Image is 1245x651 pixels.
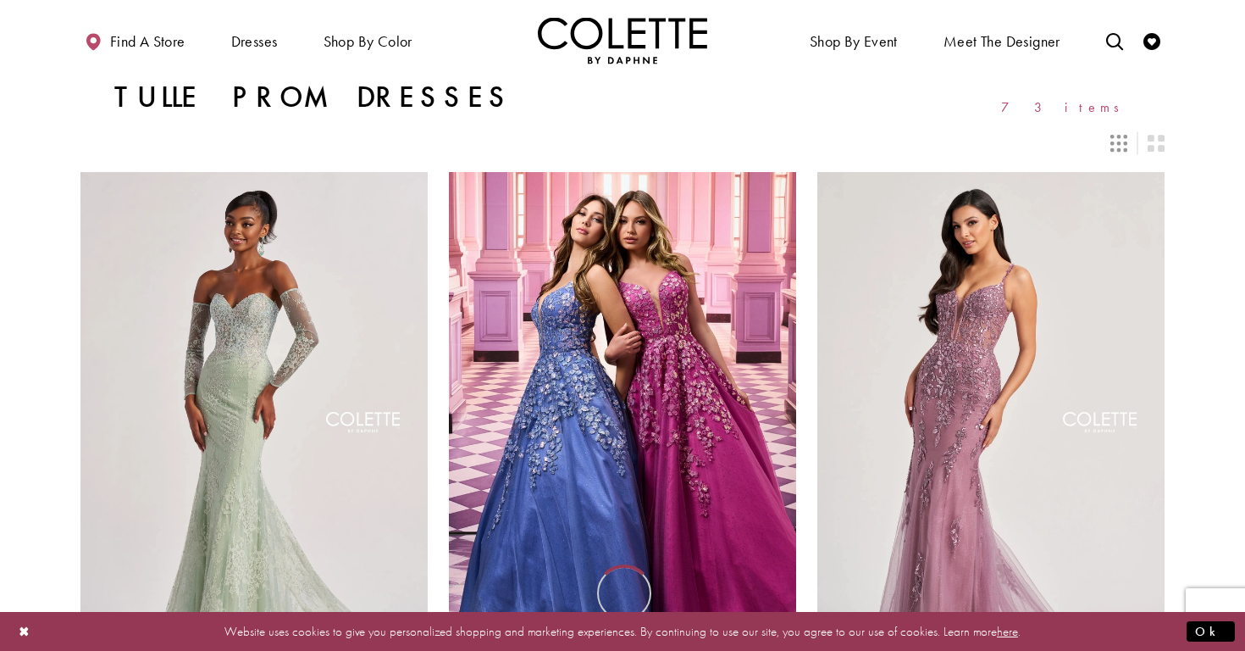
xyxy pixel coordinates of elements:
[70,125,1175,162] div: Layout Controls
[810,33,898,50] span: Shop By Event
[231,33,278,50] span: Dresses
[1148,135,1165,152] span: Switch layout to 2 columns
[114,81,512,114] h1: Tulle Prom Dresses
[997,622,1018,639] a: here
[227,17,282,64] span: Dresses
[10,616,39,646] button: Close Dialog
[538,17,707,64] img: Colette by Daphne
[1110,135,1127,152] span: Switch layout to 3 columns
[943,33,1060,50] span: Meet the designer
[939,17,1065,64] a: Meet the designer
[538,17,707,64] a: Visit Home Page
[319,17,417,64] span: Shop by color
[80,17,189,64] a: Find a store
[1102,17,1127,64] a: Toggle search
[1139,17,1165,64] a: Check Wishlist
[805,17,902,64] span: Shop By Event
[110,33,185,50] span: Find a store
[1001,100,1131,114] span: 73 items
[324,33,412,50] span: Shop by color
[122,620,1123,643] p: Website uses cookies to give you personalized shopping and marketing experiences. By continuing t...
[1187,620,1235,642] button: Submit Dialog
